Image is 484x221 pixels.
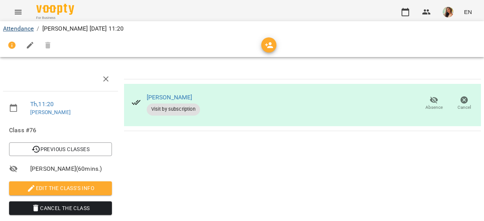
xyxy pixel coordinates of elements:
p: [PERSON_NAME] [DATE] 11:20 [42,24,124,33]
span: Previous Classes [15,145,106,154]
span: Cancel [458,104,471,111]
span: Class #76 [9,126,112,135]
button: Cancel the class [9,201,112,215]
span: For Business [36,15,74,20]
span: Cancel the class [15,204,106,213]
a: Attendance [3,25,34,32]
button: Menu [9,3,27,21]
img: Voopty Logo [36,4,74,15]
span: Edit the class's Info [15,184,106,193]
li: / [37,24,39,33]
a: Th , 11:20 [30,100,54,108]
a: [PERSON_NAME] [30,109,71,115]
button: Cancel [449,93,479,114]
a: [PERSON_NAME] [147,94,192,101]
button: Edit the class's Info [9,181,112,195]
nav: breadcrumb [3,24,481,33]
span: Visit by subscription [147,106,200,113]
button: EN [461,5,475,19]
button: Previous Classes [9,142,112,156]
span: Absence [425,104,443,111]
img: a50212d1731b15ff461de61708548de8.jpg [443,7,453,17]
span: EN [464,8,472,16]
button: Absence [419,93,449,114]
span: [PERSON_NAME] ( 60 mins. ) [30,164,112,173]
